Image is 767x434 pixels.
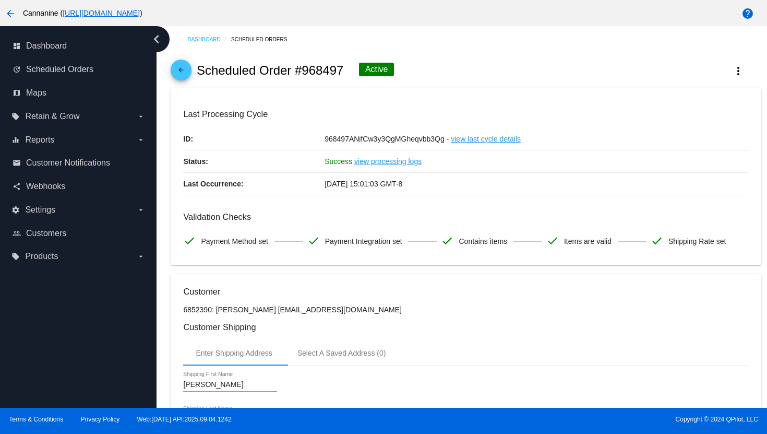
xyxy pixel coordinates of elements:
span: Maps [26,88,46,98]
span: Webhooks [26,182,65,191]
mat-icon: arrow_back [4,7,17,20]
span: Shipping Rate set [668,230,726,252]
a: update Scheduled Orders [13,61,145,78]
span: Settings [25,205,55,215]
i: email [13,159,21,167]
i: local_offer [11,112,20,121]
mat-icon: check [441,234,453,247]
mat-icon: check [651,234,663,247]
span: Dashboard [26,41,67,51]
i: local_offer [11,252,20,261]
i: arrow_drop_down [137,112,145,121]
i: people_outline [13,229,21,238]
span: Contains items [459,230,507,252]
i: dashboard [13,42,21,50]
span: Cannanine ( ) [23,9,142,17]
a: view processing logs [354,150,422,172]
span: 968497ANifCw3y3QgMGheqvbb3Qg - [325,135,449,143]
h3: Last Processing Cycle [183,109,748,119]
span: Reports [25,135,54,145]
input: Shipping First Name [183,381,277,389]
span: Copyright © 2024 QPilot, LLC [392,416,758,423]
i: map [13,89,21,97]
span: Items are valid [564,230,612,252]
a: dashboard Dashboard [13,38,145,54]
mat-icon: more_vert [732,65,745,77]
h3: Customer Shipping [183,322,748,332]
p: Last Occurrence: [183,173,325,195]
div: Select A Saved Address (0) [297,349,386,357]
a: Dashboard [187,31,231,48]
a: share Webhooks [13,178,145,195]
span: Customers [26,229,66,238]
h3: Validation Checks [183,212,748,222]
a: [URL][DOMAIN_NAME] [63,9,140,17]
div: Active [359,63,394,76]
i: arrow_drop_down [137,252,145,261]
h2: Scheduled Order #968497 [197,63,344,78]
p: ID: [183,128,325,150]
span: Scheduled Orders [26,65,93,74]
p: 6852390: [PERSON_NAME] [EMAIL_ADDRESS][DOMAIN_NAME] [183,306,748,314]
a: Privacy Policy [81,416,120,423]
a: map Maps [13,85,145,101]
mat-icon: help [741,7,754,20]
span: Customer Notifications [26,158,110,168]
i: arrow_drop_down [137,206,145,214]
a: Scheduled Orders [231,31,296,48]
i: update [13,65,21,74]
mat-icon: check [546,234,559,247]
div: Enter Shipping Address [196,349,272,357]
span: [DATE] 15:01:03 GMT-8 [325,180,402,188]
i: share [13,182,21,191]
a: Web:[DATE] API:2025.09.04.1242 [137,416,232,423]
a: people_outline Customers [13,225,145,242]
span: Success [325,157,352,166]
mat-icon: check [183,234,196,247]
span: Retain & Grow [25,112,79,121]
mat-icon: check [307,234,320,247]
a: email Customer Notifications [13,155,145,171]
mat-icon: arrow_back [175,66,187,79]
span: Payment Method set [201,230,268,252]
i: arrow_drop_down [137,136,145,144]
i: settings [11,206,20,214]
h3: Customer [183,287,748,297]
a: view last cycle details [451,128,521,150]
i: chevron_left [148,31,165,48]
span: Payment Integration set [325,230,402,252]
a: Terms & Conditions [9,416,63,423]
span: Products [25,252,58,261]
p: Status: [183,150,325,172]
i: equalizer [11,136,20,144]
